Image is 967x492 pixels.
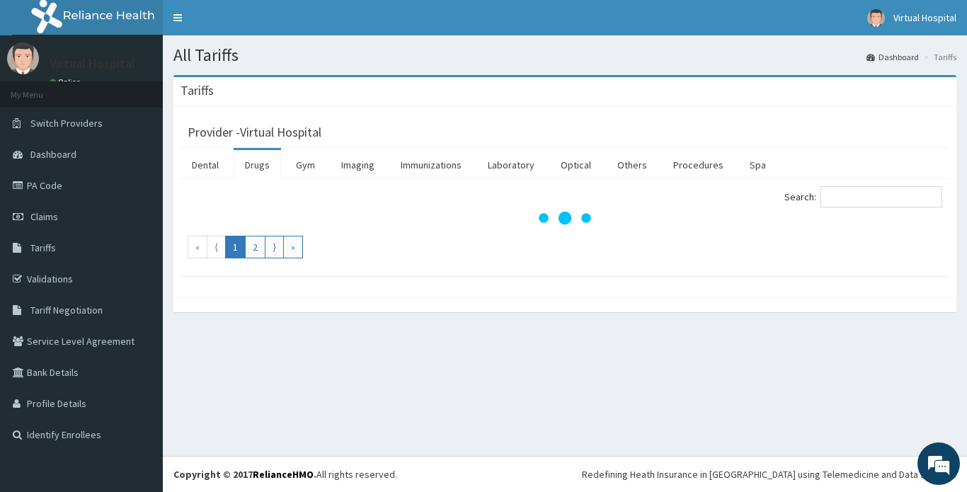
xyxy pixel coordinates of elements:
span: Virtual Hospital [893,11,956,24]
h3: Tariffs [181,84,214,97]
p: Virtual Hospital [50,57,135,70]
a: Online [50,77,84,87]
a: Go to page number 2 [245,236,265,258]
a: Dental [181,150,230,180]
label: Search: [784,186,942,207]
div: Redefining Heath Insurance in [GEOGRAPHIC_DATA] using Telemedicine and Data Science! [582,467,956,481]
li: Tariffs [920,51,956,63]
a: Optical [549,150,602,180]
span: Claims [30,210,58,223]
span: Switch Providers [30,117,103,130]
a: Drugs [234,150,281,180]
h1: All Tariffs [173,46,956,64]
a: Imaging [330,150,386,180]
footer: All rights reserved. [163,456,967,492]
a: Go to first page [188,236,207,258]
a: Spa [738,150,777,180]
a: Go to next page [265,236,284,258]
input: Search: [820,186,942,207]
span: Dashboard [30,148,76,161]
a: Immunizations [389,150,473,180]
span: Tariffs [30,241,56,254]
svg: audio-loading [537,190,593,246]
a: Laboratory [476,150,546,180]
img: User Image [867,9,885,27]
a: RelianceHMO [253,468,314,481]
a: Dashboard [866,51,919,63]
span: Tariff Negotiation [30,304,103,316]
h3: Provider - Virtual Hospital [188,126,321,139]
img: User Image [7,42,39,74]
a: Gym [285,150,326,180]
a: Go to previous page [207,236,226,258]
a: Others [606,150,658,180]
strong: Copyright © 2017 . [173,468,316,481]
a: Go to last page [283,236,303,258]
a: Procedures [662,150,735,180]
a: Go to page number 1 [225,236,246,258]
